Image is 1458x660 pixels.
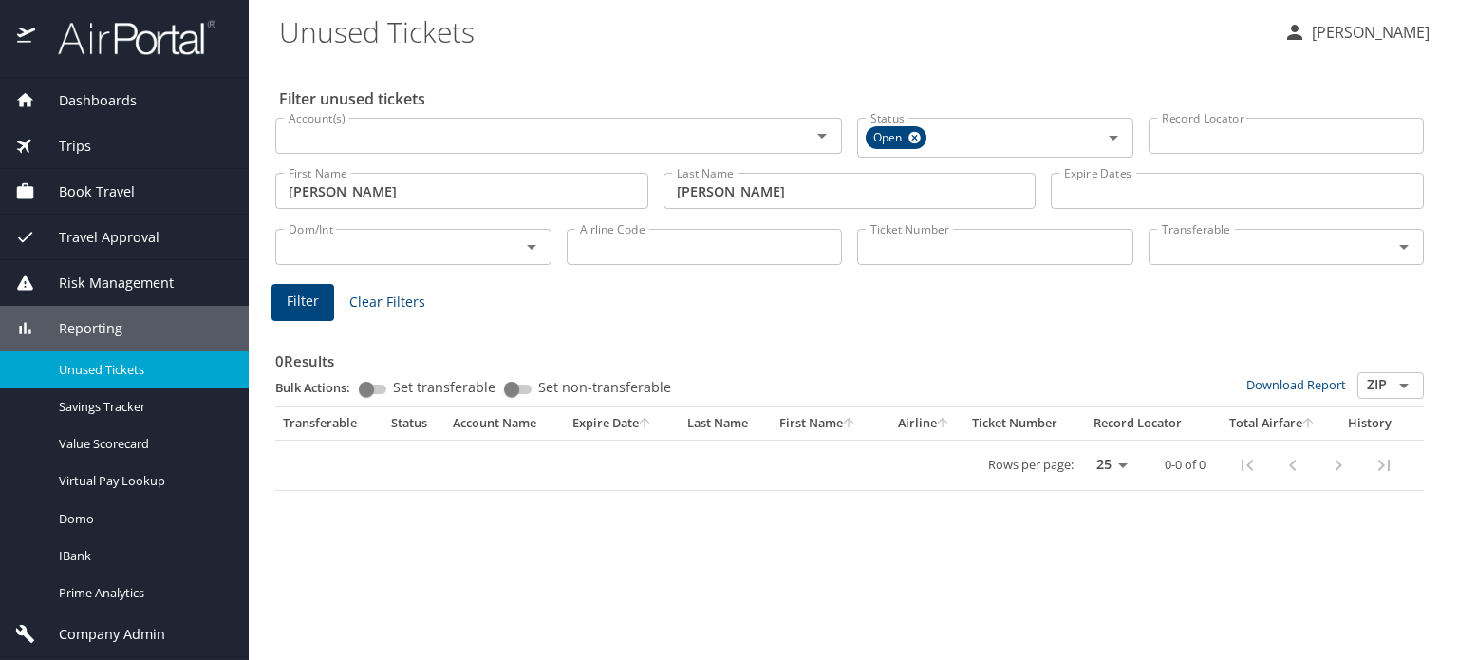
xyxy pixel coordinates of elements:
table: custom pagination table [275,407,1424,491]
span: Unused Tickets [59,361,226,379]
th: Total Airfare [1211,407,1334,440]
span: Set transferable [393,381,495,394]
span: Clear Filters [349,291,425,314]
span: Savings Tracker [59,398,226,416]
th: Airline [883,407,964,440]
h2: Filter unused tickets [279,84,1428,114]
button: Open [1391,372,1417,399]
th: Record Locator [1086,407,1211,440]
button: Open [1100,124,1127,151]
div: Open [866,126,926,149]
button: [PERSON_NAME] [1276,15,1437,49]
span: Travel Approval [35,227,159,248]
th: Account Name [445,407,565,440]
button: sort [937,418,950,430]
span: Virtual Pay Lookup [59,472,226,490]
select: rows per page [1081,451,1134,480]
th: Status [383,407,445,440]
span: Open [866,128,913,148]
img: airportal-logo.png [37,19,215,56]
span: Set non-transferable [538,381,671,394]
img: icon-airportal.png [17,19,37,56]
button: sort [639,418,652,430]
span: Trips [35,136,91,157]
span: Prime Analytics [59,584,226,602]
p: Bulk Actions: [275,379,365,396]
div: Transferable [283,415,376,432]
a: Download Report [1246,376,1346,393]
span: Filter [287,290,319,313]
th: Last Name [680,407,772,440]
button: Open [809,123,835,149]
p: [PERSON_NAME] [1306,21,1430,44]
span: Risk Management [35,273,174,293]
button: Open [518,234,545,260]
h1: Unused Tickets [279,2,1268,61]
th: First Name [772,407,883,440]
button: Filter [271,284,334,321]
span: Value Scorecard [59,435,226,453]
span: Reporting [35,318,122,339]
span: Book Travel [35,181,135,202]
h3: 0 Results [275,339,1424,372]
th: Ticket Number [964,407,1086,440]
span: Dashboards [35,90,137,111]
span: Company Admin [35,624,165,645]
button: sort [843,418,856,430]
span: Domo [59,510,226,528]
button: Open [1391,234,1417,260]
th: Expire Date [565,407,680,440]
span: IBank [59,547,226,565]
button: Clear Filters [342,285,433,320]
p: Rows per page: [988,459,1074,471]
p: 0-0 of 0 [1165,459,1206,471]
th: History [1335,407,1406,440]
button: sort [1302,418,1316,430]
